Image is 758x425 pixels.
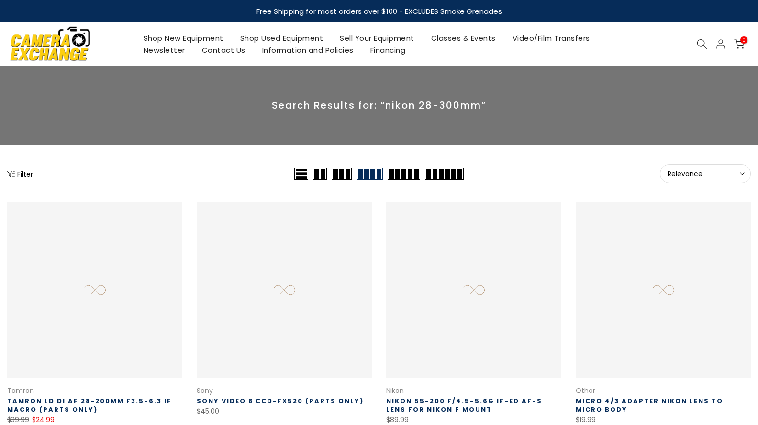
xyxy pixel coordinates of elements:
div: $45.00 [197,405,372,417]
strong: Free Shipping for most orders over $100 - EXCLUDES Smoke Grenades [256,6,502,16]
del: $39.99 [7,415,29,425]
p: Search Results for: “nikon 28-300mm” [7,99,751,112]
a: Tamron [7,386,34,395]
a: Sell Your Equipment [332,32,423,44]
a: Shop Used Equipment [232,32,332,44]
a: Other [576,386,595,395]
a: Classes & Events [423,32,504,44]
a: Information and Policies [254,44,362,56]
a: Nikon 55-200 f/4.5-5.6G IF-ED AF-S Lens for Nikon F Mount [386,396,542,414]
a: Sony Video 8 CCD-FX520 (Parts Only) [197,396,364,405]
button: Show filters [7,169,33,179]
a: Financing [362,44,414,56]
a: Sony [197,386,213,395]
a: Contact Us [193,44,254,56]
a: Nikon [386,386,404,395]
button: Relevance [660,164,751,183]
span: Relevance [668,169,743,178]
a: 0 [734,39,745,49]
a: Micro 4/3 Adapter Nikon Lens to Micro Body [576,396,723,414]
a: Newsletter [135,44,193,56]
a: Tamron LD DI AF 28-200mm f3.5-6.3 IF Macro (Parts Only) [7,396,172,414]
a: Video/Film Transfers [504,32,598,44]
a: Shop New Equipment [135,32,232,44]
span: 0 [740,36,747,44]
